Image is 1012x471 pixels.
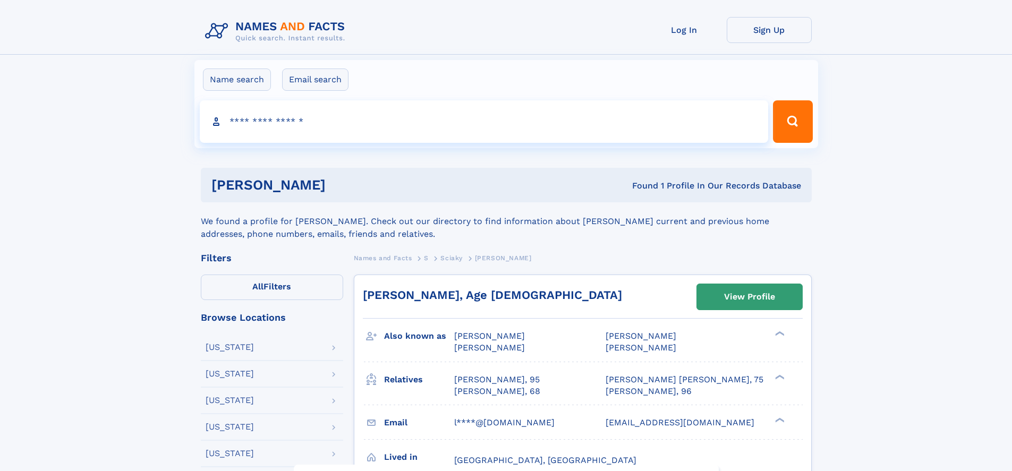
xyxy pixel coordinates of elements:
span: [PERSON_NAME] [454,342,525,353]
div: [US_STATE] [206,423,254,431]
span: [PERSON_NAME] [454,331,525,341]
div: View Profile [724,285,775,309]
div: [US_STATE] [206,343,254,352]
div: ❯ [772,416,785,423]
a: S [424,251,429,264]
button: Search Button [773,100,812,143]
label: Name search [203,68,271,91]
div: We found a profile for [PERSON_NAME]. Check out our directory to find information about [PERSON_N... [201,202,812,241]
h3: Also known as [384,327,454,345]
span: [PERSON_NAME] [606,342,676,353]
div: Found 1 Profile In Our Records Database [479,180,801,192]
a: Sign Up [727,17,812,43]
div: ❯ [772,330,785,337]
h3: Relatives [384,371,454,389]
h3: Lived in [384,448,454,466]
h3: Email [384,414,454,432]
a: [PERSON_NAME], 68 [454,386,540,397]
a: [PERSON_NAME] [PERSON_NAME], 75 [606,374,763,386]
h1: [PERSON_NAME] [211,178,479,192]
span: S [424,254,429,262]
span: [PERSON_NAME] [475,254,532,262]
a: Log In [642,17,727,43]
div: Browse Locations [201,313,343,322]
span: Sciaky [440,254,463,262]
div: [US_STATE] [206,396,254,405]
a: [PERSON_NAME], 96 [606,386,692,397]
div: [US_STATE] [206,449,254,458]
span: [PERSON_NAME] [606,331,676,341]
a: Names and Facts [354,251,412,264]
input: search input [200,100,769,143]
a: View Profile [697,284,802,310]
a: Sciaky [440,251,463,264]
span: All [252,281,263,292]
span: [GEOGRAPHIC_DATA], [GEOGRAPHIC_DATA] [454,455,636,465]
label: Email search [282,68,348,91]
div: Filters [201,253,343,263]
div: ❯ [772,373,785,380]
div: [US_STATE] [206,370,254,378]
a: [PERSON_NAME], Age [DEMOGRAPHIC_DATA] [363,288,622,302]
img: Logo Names and Facts [201,17,354,46]
label: Filters [201,275,343,300]
a: [PERSON_NAME], 95 [454,374,540,386]
span: [EMAIL_ADDRESS][DOMAIN_NAME] [606,417,754,427]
